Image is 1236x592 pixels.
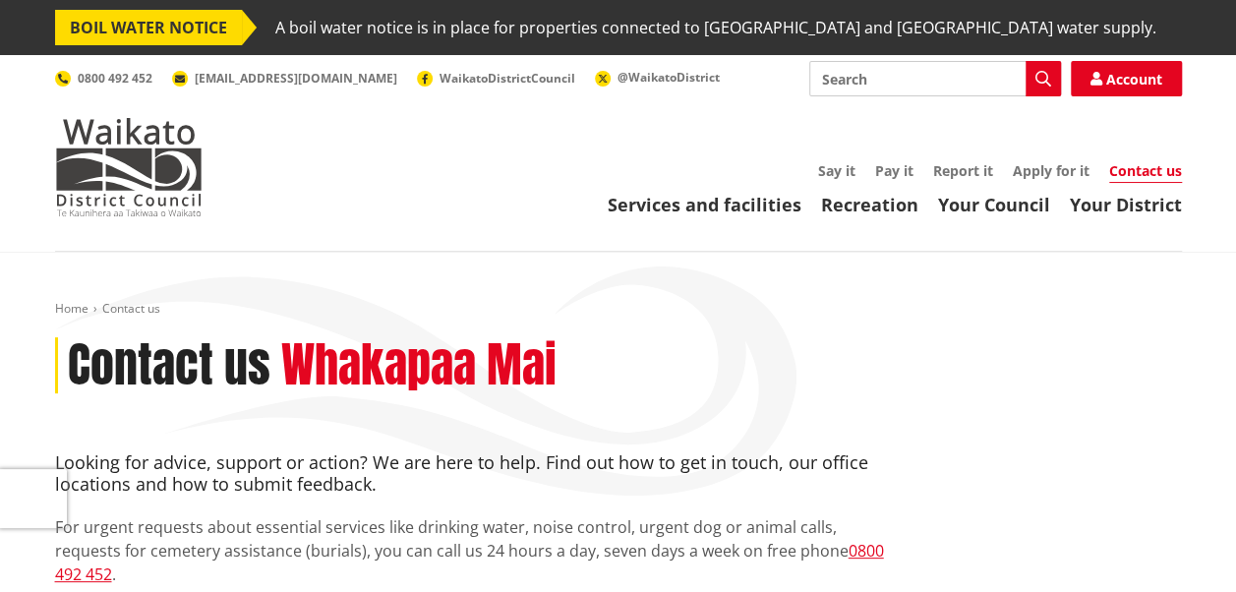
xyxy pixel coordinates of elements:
a: Account [1071,61,1182,96]
a: Pay it [875,161,913,180]
a: Report it [933,161,993,180]
a: 0800 492 452 [55,70,152,87]
span: A boil water notice is in place for properties connected to [GEOGRAPHIC_DATA] and [GEOGRAPHIC_DAT... [275,10,1156,45]
span: WaikatoDistrictCouncil [440,70,575,87]
p: For urgent requests about essential services like drinking water, noise control, urgent dog or an... [55,515,893,586]
a: Your District [1070,193,1182,216]
span: @WaikatoDistrict [618,69,720,86]
nav: breadcrumb [55,301,1182,318]
span: 0800 492 452 [78,70,152,87]
iframe: Messenger Launcher [1146,509,1216,580]
a: Apply for it [1013,161,1089,180]
a: [EMAIL_ADDRESS][DOMAIN_NAME] [172,70,397,87]
h2: Whakapaa Mai [281,337,557,394]
span: BOIL WATER NOTICE [55,10,242,45]
span: Contact us [102,300,160,317]
a: 0800 492 452 [55,540,884,585]
a: Home [55,300,88,317]
a: Services and facilities [608,193,801,216]
a: Contact us [1109,161,1182,183]
input: Search input [809,61,1061,96]
a: Recreation [821,193,918,216]
a: Your Council [938,193,1050,216]
span: [EMAIL_ADDRESS][DOMAIN_NAME] [195,70,397,87]
h1: Contact us [68,337,270,394]
img: Waikato District Council - Te Kaunihera aa Takiwaa o Waikato [55,118,203,216]
a: WaikatoDistrictCouncil [417,70,575,87]
a: Say it [818,161,855,180]
a: @WaikatoDistrict [595,69,720,86]
h4: Looking for advice, support or action? We are here to help. Find out how to get in touch, our off... [55,452,893,495]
